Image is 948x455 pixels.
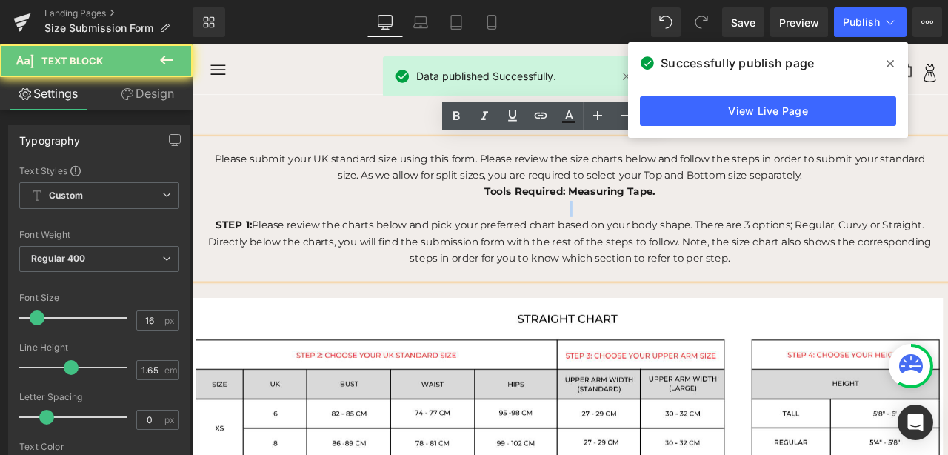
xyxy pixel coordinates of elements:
button: Redo [687,7,716,37]
div: Text Color [19,442,179,452]
div: Open Intercom Messenger [898,405,933,440]
span: Successfully publish page [661,54,814,72]
span: px [164,316,177,325]
span: px [164,415,177,425]
b: Custom [49,190,83,202]
a: Tablet [438,7,474,37]
b: Regular 400 [31,253,86,264]
p: Please review the charts below and pick your preferred chart based on your body shape. There are ... [15,205,881,263]
img: ALONUKO [389,23,507,38]
a: Open cart [839,21,853,39]
span: Publish [843,16,880,28]
div: Letter Spacing [19,392,179,402]
span: Data published Successfully. [416,68,556,84]
div: Typography [19,126,80,147]
strong: Tools Required: Measuring Tape. [347,167,550,182]
a: Search [805,22,821,38]
span: Text Block [41,55,103,67]
a: New Library [193,7,225,37]
span: Preview [779,15,819,30]
button: Publish [834,7,907,37]
div: Text Styles [19,165,179,176]
div: Line Height [19,342,179,353]
a: Laptop [403,7,438,37]
span: Save [731,15,755,30]
a: Design [99,77,196,110]
div: Font Size [19,293,179,303]
button: Undo [651,7,681,37]
a: View Live Page [640,96,896,126]
div: Font Weight [19,230,179,240]
button: Open navigation [22,24,40,36]
span: Size Submission Form [44,22,153,34]
a: Landing Pages [44,7,193,19]
p: Please submit your UK standard size using this form. Please review the size charts below and foll... [15,127,881,166]
a: BOOK AN APPOINTMENT [618,13,787,47]
a: Desktop [367,7,403,37]
span: em [164,365,177,375]
a: Preview [770,7,828,37]
a: Mobile [474,7,510,37]
strong: STEP 1: [28,207,71,221]
button: More [912,7,942,37]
